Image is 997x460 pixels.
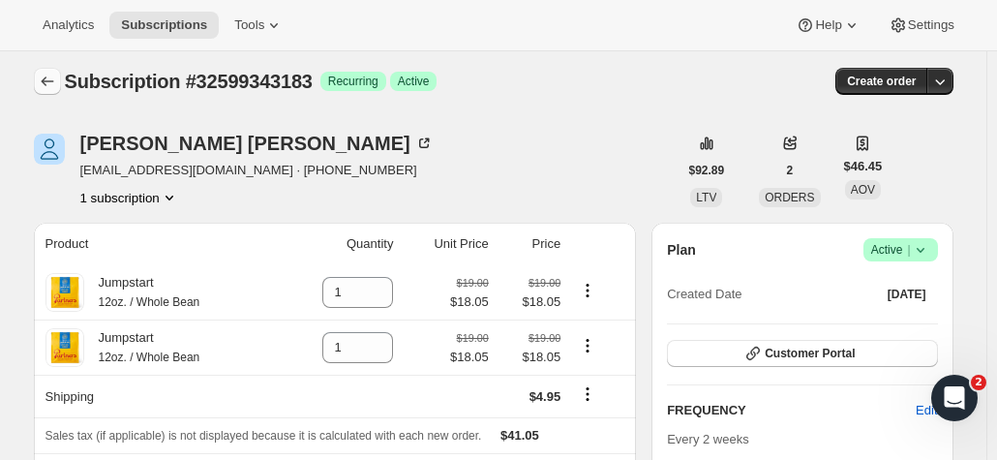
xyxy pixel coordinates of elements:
span: [DATE] [888,287,926,302]
span: $41.05 [500,428,539,443]
th: Unit Price [399,223,494,265]
span: Created Date [667,285,741,304]
button: Tools [223,12,295,39]
span: AOV [851,183,875,197]
span: Susan Boyle [34,134,65,165]
button: Product actions [80,188,179,207]
span: Edit [916,401,937,420]
span: Tools [234,17,264,33]
button: Create order [835,68,927,95]
span: Help [815,17,841,33]
div: Jumpstart [84,328,200,367]
span: Sales tax (if applicable) is not displayed because it is calculated with each new order. [45,429,482,443]
button: Subscriptions [34,68,61,95]
button: Product actions [572,280,603,301]
small: 12oz. / Whole Bean [99,295,200,309]
button: Edit [904,395,949,426]
th: Shipping [34,375,282,417]
button: Settings [877,12,966,39]
button: Customer Portal [667,340,937,367]
button: 2 [775,157,805,184]
button: Analytics [31,12,106,39]
span: $18.05 [450,348,489,367]
span: [EMAIL_ADDRESS][DOMAIN_NAME] · [PHONE_NUMBER] [80,161,434,180]
button: [DATE] [876,281,938,308]
span: Customer Portal [765,346,855,361]
span: | [907,242,910,258]
small: $19.00 [457,277,489,289]
span: 2 [787,163,794,178]
span: Subscription #32599343183 [65,71,313,92]
th: Quantity [281,223,399,265]
span: $18.05 [500,348,560,367]
h2: FREQUENCY [667,401,916,420]
div: [PERSON_NAME] [PERSON_NAME] [80,134,434,153]
span: $18.05 [450,292,489,312]
div: Jumpstart [84,273,200,312]
span: $46.45 [844,157,883,176]
span: Recurring [328,74,378,89]
small: 12oz. / Whole Bean [99,351,200,364]
button: Help [784,12,872,39]
span: Active [871,240,930,260]
button: $92.89 [678,157,737,184]
span: ORDERS [765,191,814,204]
th: Price [495,223,566,265]
img: product img [45,273,84,312]
span: Subscriptions [121,17,207,33]
h2: Plan [667,240,696,260]
button: Product actions [572,335,603,356]
span: $92.89 [689,163,725,178]
button: Subscriptions [109,12,219,39]
span: 2 [971,375,986,390]
button: Shipping actions [572,383,603,405]
span: LTV [696,191,716,204]
small: $19.00 [529,277,560,289]
span: Create order [847,74,916,89]
span: Every 2 weeks [667,432,749,446]
img: product img [45,328,84,367]
span: Settings [908,17,954,33]
th: Product [34,223,282,265]
small: $19.00 [529,332,560,344]
span: Analytics [43,17,94,33]
span: $18.05 [500,292,560,312]
span: Active [398,74,430,89]
iframe: Intercom live chat [931,375,978,421]
small: $19.00 [457,332,489,344]
span: $4.95 [529,389,561,404]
